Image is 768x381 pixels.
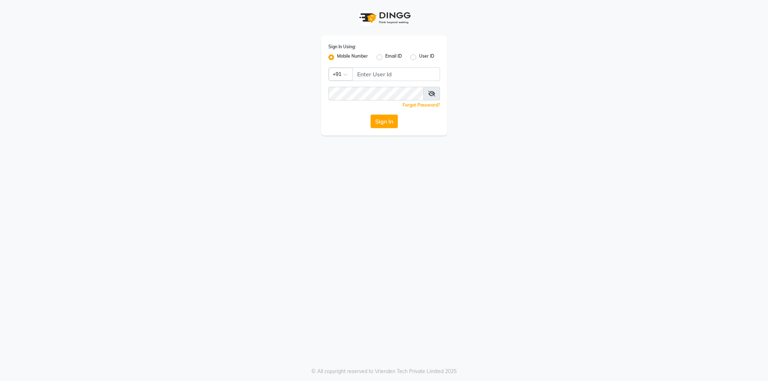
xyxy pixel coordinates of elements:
button: Sign In [370,115,398,128]
input: Username [352,67,440,81]
img: logo1.svg [355,7,413,28]
label: Mobile Number [337,53,368,62]
label: Email ID [385,53,402,62]
a: Forgot Password? [403,102,440,108]
label: Sign In Using: [328,44,356,50]
input: Username [328,87,424,100]
label: User ID [419,53,434,62]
